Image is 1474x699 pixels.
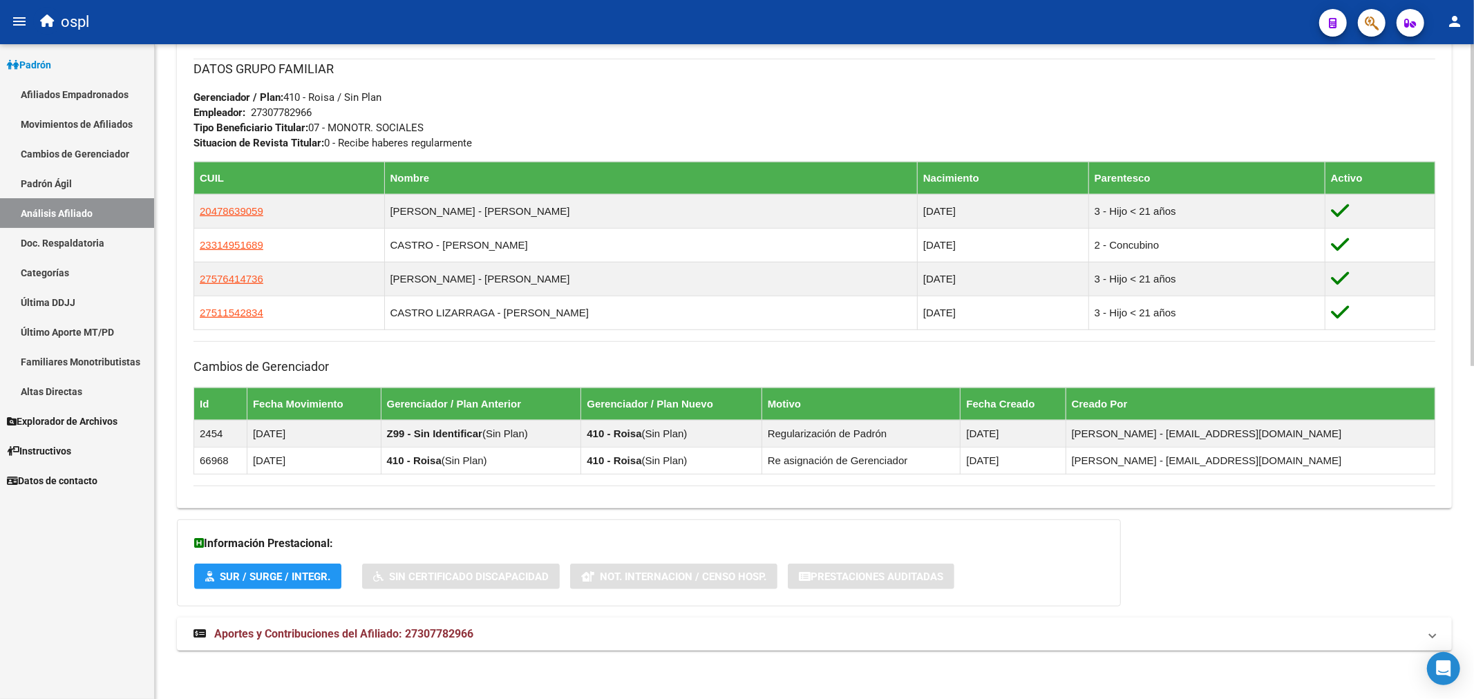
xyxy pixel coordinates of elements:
[961,420,1066,447] td: [DATE]
[193,59,1435,79] h3: DATOS GRUPO FAMILIAR
[214,627,473,640] span: Aportes y Contribuciones del Afiliado: 27307782966
[961,387,1066,420] th: Fecha Creado
[587,428,641,439] strong: 410 - Roisa
[384,262,917,296] td: [PERSON_NAME] - [PERSON_NAME]
[1088,194,1325,228] td: 3 - Hijo < 21 años
[387,428,482,439] strong: Z99 - Sin Identificar
[445,454,484,466] span: Sin Plan
[917,162,1088,194] th: Nacimiento
[362,564,560,589] button: Sin Certificado Discapacidad
[200,307,263,318] span: 27511542834
[7,443,71,459] span: Instructivos
[1066,447,1435,474] td: [PERSON_NAME] - [EMAIL_ADDRESS][DOMAIN_NAME]
[645,428,684,439] span: Sin Plan
[762,447,961,474] td: Re asignación de Gerenciador
[1088,228,1325,262] td: 2 - Concubino
[570,564,777,589] button: Not. Internacion / Censo Hosp.
[193,91,283,104] strong: Gerenciador / Plan:
[762,420,961,447] td: Regularización de Padrón
[200,273,263,285] span: 27576414736
[587,454,641,466] strong: 410 - Roisa
[389,571,549,583] span: Sin Certificado Discapacidad
[247,420,381,447] td: [DATE]
[961,447,1066,474] td: [DATE]
[788,564,954,589] button: Prestaciones Auditadas
[247,447,381,474] td: [DATE]
[7,414,117,429] span: Explorador de Archivos
[917,194,1088,228] td: [DATE]
[381,387,581,420] th: Gerenciador / Plan Anterior
[486,428,525,439] span: Sin Plan
[220,571,330,583] span: SUR / SURGE / INTEGR.
[1446,13,1463,30] mat-icon: person
[193,34,229,46] span: 41
[193,137,324,149] strong: Situacion de Revista Titular:
[193,137,472,149] span: 0 - Recibe haberes regularmente
[917,262,1088,296] td: [DATE]
[381,420,581,447] td: ( )
[247,387,381,420] th: Fecha Movimiento
[384,162,917,194] th: Nombre
[645,454,684,466] span: Sin Plan
[194,162,385,194] th: CUIL
[11,13,28,30] mat-icon: menu
[381,447,581,474] td: ( )
[193,106,245,119] strong: Empleador:
[581,420,762,447] td: ( )
[194,534,1104,553] h3: Información Prestacional:
[917,296,1088,329] td: [DATE]
[384,194,917,228] td: [PERSON_NAME] - [PERSON_NAME]
[61,7,89,37] span: ospl
[193,34,218,46] strong: Edad:
[581,387,762,420] th: Gerenciador / Plan Nuevo
[1427,652,1460,685] div: Open Intercom Messenger
[384,228,917,262] td: CASTRO - [PERSON_NAME]
[811,571,943,583] span: Prestaciones Auditadas
[1066,420,1435,447] td: [PERSON_NAME] - [EMAIL_ADDRESS][DOMAIN_NAME]
[7,57,51,73] span: Padrón
[7,473,97,488] span: Datos de contacto
[600,571,766,583] span: Not. Internacion / Censo Hosp.
[177,617,1452,651] mat-expansion-panel-header: Aportes y Contribuciones del Afiliado: 27307782966
[194,387,247,420] th: Id
[1066,387,1435,420] th: Creado Por
[193,122,424,134] span: 07 - MONOTR. SOCIALES
[1088,162,1325,194] th: Parentesco
[1088,296,1325,329] td: 3 - Hijo < 21 años
[194,420,247,447] td: 2454
[200,239,263,251] span: 23314951689
[251,105,312,120] div: 27307782966
[917,228,1088,262] td: [DATE]
[384,296,917,329] td: CASTRO LIZARRAGA - [PERSON_NAME]
[194,564,341,589] button: SUR / SURGE / INTEGR.
[193,122,308,134] strong: Tipo Beneficiario Titular:
[1325,162,1435,194] th: Activo
[193,357,1435,376] h3: Cambios de Gerenciador
[762,387,961,420] th: Motivo
[1088,262,1325,296] td: 3 - Hijo < 21 años
[387,454,442,466] strong: 410 - Roisa
[200,205,263,217] span: 20478639059
[193,91,381,104] span: 410 - Roisa / Sin Plan
[581,447,762,474] td: ( )
[194,447,247,474] td: 66968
